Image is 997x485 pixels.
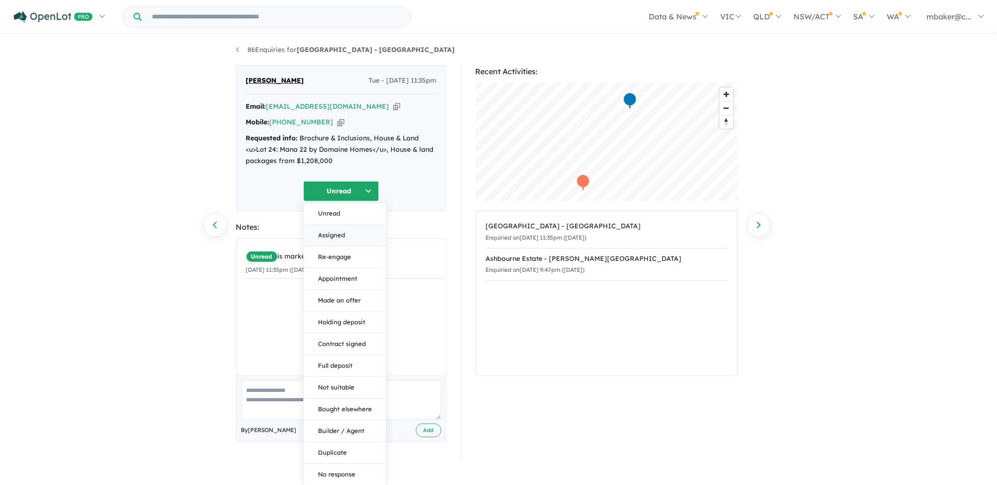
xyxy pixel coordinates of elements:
button: Made an offer [304,290,386,312]
button: Zoom in [720,87,733,101]
canvas: Map [476,83,738,201]
button: Appointment [304,268,386,290]
button: No response [304,464,386,485]
span: By [PERSON_NAME] [241,425,297,435]
a: [PHONE_NUMBER] [270,118,334,126]
span: [PERSON_NAME] [246,75,304,87]
button: Not suitable [304,377,386,398]
span: Unread [246,251,278,262]
button: Builder / Agent [304,420,386,442]
button: Copy [337,117,344,127]
nav: breadcrumb [236,44,761,56]
span: mbaker@c... [927,12,972,21]
button: Holding deposit [304,312,386,333]
input: Try estate name, suburb, builder or developer [143,7,409,27]
img: Openlot PRO Logo White [14,11,93,23]
button: Unread [304,203,386,225]
button: Re-engage [304,246,386,268]
div: Map marker [576,174,590,191]
a: Ashbourne Estate - [PERSON_NAME][GEOGRAPHIC_DATA]Enquiried on[DATE] 9:47pm ([DATE]) [486,248,728,281]
strong: Email: [246,102,266,111]
button: Copy [393,102,400,112]
button: Bought elsewhere [304,398,386,420]
strong: Requested info: [246,134,298,142]
div: Map marker [623,92,637,110]
button: Unread [303,181,379,201]
span: Tue - [DATE] 11:35pm [369,75,437,87]
div: Recent Activities: [476,65,738,78]
a: 86Enquiries for[GEOGRAPHIC_DATA] - [GEOGRAPHIC_DATA] [236,45,455,54]
div: Ashbourne Estate - [PERSON_NAME][GEOGRAPHIC_DATA] [486,253,728,265]
small: Enquiried on [DATE] 11:35pm ([DATE]) [486,234,587,241]
strong: Mobile: [246,118,270,126]
button: Zoom out [720,101,733,115]
div: is marked. [246,251,445,262]
small: [DATE] 11:35pm ([DATE]) [246,266,313,273]
strong: [GEOGRAPHIC_DATA] - [GEOGRAPHIC_DATA] [297,45,455,54]
button: Reset bearing to north [720,115,733,129]
button: Contract signed [304,333,386,355]
div: [GEOGRAPHIC_DATA] - [GEOGRAPHIC_DATA] [486,221,728,232]
span: Zoom out [720,102,733,115]
button: Add [416,424,441,437]
div: Brochure & Inclusions, House & Land <u>Lot 24: Mana 22 by Domaine Homes</u>, House & land package... [246,133,437,166]
div: Notes: [236,221,447,234]
button: Duplicate [304,442,386,464]
button: Assigned [304,225,386,246]
small: Enquiried on [DATE] 9:47pm ([DATE]) [486,266,585,273]
button: Full deposit [304,355,386,377]
a: [EMAIL_ADDRESS][DOMAIN_NAME] [266,102,389,111]
a: [GEOGRAPHIC_DATA] - [GEOGRAPHIC_DATA]Enquiried on[DATE] 11:35pm ([DATE]) [486,216,728,249]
